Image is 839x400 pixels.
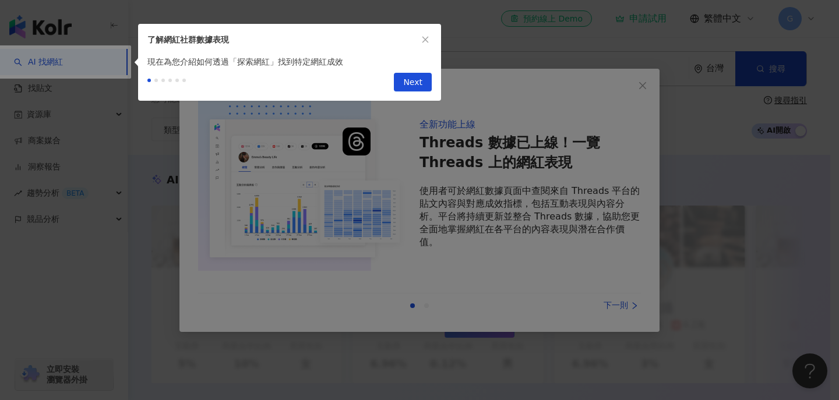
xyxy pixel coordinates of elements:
[403,73,422,92] span: Next
[419,33,432,46] button: close
[421,36,429,44] span: close
[147,33,419,46] div: 了解網紅社群數據表現
[138,55,441,68] div: 現在為您介紹如何透過「探索網紅」找到特定網紅成效
[394,73,432,91] button: Next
